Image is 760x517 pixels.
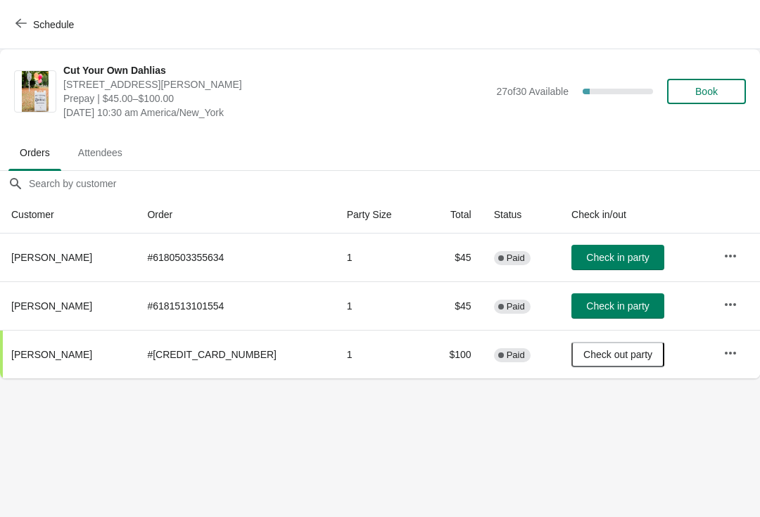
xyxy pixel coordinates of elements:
input: Search by customer [28,171,760,196]
span: Book [695,86,718,97]
span: Schedule [33,19,74,30]
button: Check out party [571,342,664,367]
span: [PERSON_NAME] [11,300,92,312]
button: Schedule [7,12,85,37]
th: Order [136,196,335,234]
th: Total [424,196,483,234]
span: Prepay | $45.00–$100.00 [63,91,489,106]
td: $45 [424,234,483,281]
span: Check in party [586,252,649,263]
img: Cut Your Own Dahlias [22,71,49,112]
span: [STREET_ADDRESS][PERSON_NAME] [63,77,489,91]
span: Check out party [583,349,652,360]
td: # [CREDIT_CARD_NUMBER] [136,330,335,378]
th: Status [483,196,560,234]
span: Attendees [67,140,134,165]
th: Party Size [336,196,424,234]
span: [PERSON_NAME] [11,252,92,263]
td: 1 [336,281,424,330]
span: Paid [507,350,525,361]
th: Check in/out [560,196,712,234]
span: Orders [8,140,61,165]
button: Book [667,79,746,104]
span: Paid [507,253,525,264]
span: Cut Your Own Dahlias [63,63,489,77]
span: [PERSON_NAME] [11,349,92,360]
td: $45 [424,281,483,330]
button: Check in party [571,245,664,270]
td: # 6180503355634 [136,234,335,281]
td: 1 [336,234,424,281]
td: # 6181513101554 [136,281,335,330]
span: 27 of 30 Available [496,86,569,97]
button: Check in party [571,293,664,319]
span: Paid [507,301,525,312]
td: 1 [336,330,424,378]
span: [DATE] 10:30 am America/New_York [63,106,489,120]
span: Check in party [586,300,649,312]
td: $100 [424,330,483,378]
